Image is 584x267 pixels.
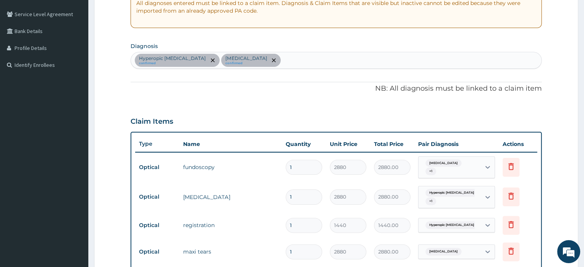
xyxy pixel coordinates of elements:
span: remove selection option [209,57,216,64]
small: confirmed [225,61,267,65]
span: [MEDICAL_DATA] [425,159,462,167]
td: [MEDICAL_DATA] [179,189,281,205]
td: fundoscopy [179,159,281,175]
span: + 1 [425,167,436,175]
th: Name [179,136,281,152]
th: Type [135,137,179,151]
span: We're online! [45,83,106,161]
td: maxi tears [179,244,281,259]
td: Optical [135,245,179,259]
td: Optical [135,190,179,204]
p: NB: All diagnosis must be linked to a claim item [131,84,541,94]
th: Pair Diagnosis [414,136,499,152]
th: Quantity [282,136,326,152]
p: Hyperopic [MEDICAL_DATA] [139,55,206,61]
th: Unit Price [326,136,370,152]
textarea: Type your message and hit 'Enter' [4,182,146,209]
span: Hyperopic [MEDICAL_DATA] [425,221,478,229]
img: d_794563401_company_1708531726252_794563401 [14,38,31,58]
span: Hyperopic [MEDICAL_DATA] [425,189,478,197]
small: confirmed [139,61,206,65]
span: remove selection option [270,57,277,64]
td: registration [179,217,281,233]
span: + 1 [425,197,436,205]
td: Optical [135,218,179,232]
div: Minimize live chat window [126,4,144,22]
p: [MEDICAL_DATA] [225,55,267,61]
th: Actions [499,136,537,152]
span: [MEDICAL_DATA] [425,248,462,255]
th: Total Price [370,136,414,152]
td: Optical [135,160,179,174]
label: Diagnosis [131,42,158,50]
div: Chat with us now [40,43,129,53]
h3: Claim Items [131,118,173,126]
